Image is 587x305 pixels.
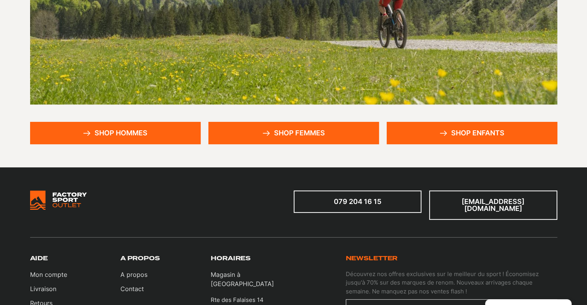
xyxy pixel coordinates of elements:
[294,190,422,213] a: 079 204 16 15
[30,270,67,279] a: Mon compte
[30,122,201,144] a: Shop hommes
[429,190,557,220] a: [EMAIL_ADDRESS][DOMAIN_NAME]
[346,270,557,296] p: Découvrez nos offres exclusives sur le meilleur du sport ! Économisez jusqu'à 70% sur des marques...
[120,255,160,263] h3: A propos
[387,122,557,144] a: Shop enfants
[30,190,87,210] img: Bricks Woocommerce Starter
[211,270,293,288] p: Magasin à [GEOGRAPHIC_DATA]
[120,270,147,279] a: A propos
[120,284,147,293] a: Contact
[30,255,48,263] h3: Aide
[346,255,398,263] h3: Newsletter
[30,284,67,293] a: Livraison
[211,255,250,263] h3: Horaires
[208,122,379,144] a: Shop femmes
